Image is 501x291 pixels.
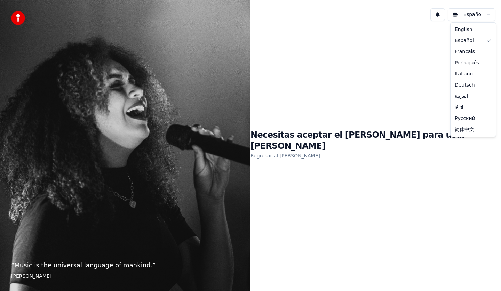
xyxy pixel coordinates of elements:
span: English [455,26,472,33]
span: Deutsch [455,82,475,89]
span: Español [455,37,474,44]
span: العربية [455,93,468,100]
span: Português [455,59,479,66]
span: Italiano [455,71,473,78]
span: Русский [455,115,475,122]
span: Français [455,48,475,55]
span: 简体中文 [455,126,474,133]
span: हिन्दी [455,104,463,111]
